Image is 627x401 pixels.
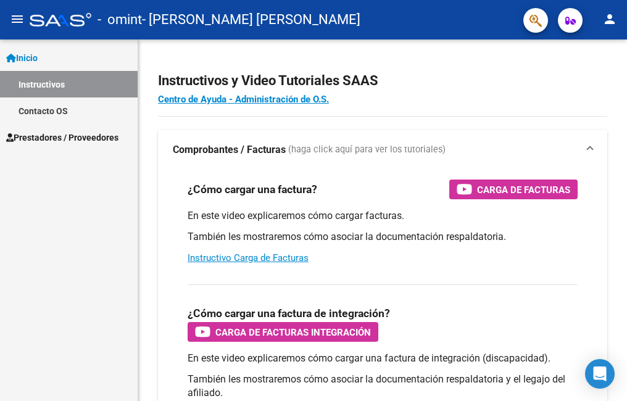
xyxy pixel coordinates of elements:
[602,12,617,27] mat-icon: person
[173,143,286,157] strong: Comprobantes / Facturas
[142,6,360,33] span: - [PERSON_NAME] [PERSON_NAME]
[188,181,317,198] h3: ¿Cómo cargar una factura?
[188,373,578,400] p: También les mostraremos cómo asociar la documentación respaldatoria y el legajo del afiliado.
[188,209,578,223] p: En este video explicaremos cómo cargar facturas.
[6,51,38,65] span: Inicio
[188,322,378,342] button: Carga de Facturas Integración
[288,143,446,157] span: (haga click aquí para ver los tutoriales)
[449,180,578,199] button: Carga de Facturas
[188,230,578,244] p: También les mostraremos cómo asociar la documentación respaldatoria.
[98,6,142,33] span: - omint
[188,352,578,365] p: En este video explicaremos cómo cargar una factura de integración (discapacidad).
[477,182,570,197] span: Carga de Facturas
[158,130,607,170] mat-expansion-panel-header: Comprobantes / Facturas (haga click aquí para ver los tutoriales)
[6,131,118,144] span: Prestadores / Proveedores
[585,359,615,389] div: Open Intercom Messenger
[188,252,309,263] a: Instructivo Carga de Facturas
[10,12,25,27] mat-icon: menu
[215,325,371,340] span: Carga de Facturas Integración
[158,94,329,105] a: Centro de Ayuda - Administración de O.S.
[158,69,607,93] h2: Instructivos y Video Tutoriales SAAS
[188,305,390,322] h3: ¿Cómo cargar una factura de integración?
